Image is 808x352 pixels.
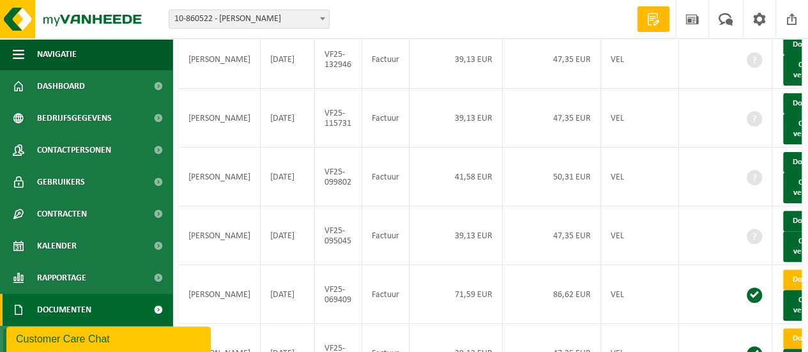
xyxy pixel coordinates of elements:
[409,30,503,89] td: 39,13 EUR
[503,30,601,89] td: 47,35 EUR
[169,10,330,29] span: 10-860522 - PEERLINCK YVES - AALST
[37,230,77,262] span: Kalender
[601,265,679,324] td: VEL
[37,134,111,166] span: Contactpersonen
[315,148,362,206] td: VF25-099802
[37,166,85,198] span: Gebruikers
[362,89,409,148] td: Factuur
[179,206,261,265] td: [PERSON_NAME]
[261,89,315,148] td: [DATE]
[362,148,409,206] td: Factuur
[503,206,601,265] td: 47,35 EUR
[362,30,409,89] td: Factuur
[601,89,679,148] td: VEL
[409,89,503,148] td: 39,13 EUR
[409,148,503,206] td: 41,58 EUR
[261,206,315,265] td: [DATE]
[601,30,679,89] td: VEL
[503,265,601,324] td: 86,62 EUR
[261,30,315,89] td: [DATE]
[315,89,362,148] td: VF25-115731
[315,206,362,265] td: VF25-095045
[503,89,601,148] td: 47,35 EUR
[37,38,77,70] span: Navigatie
[37,294,91,326] span: Documenten
[37,70,85,102] span: Dashboard
[362,265,409,324] td: Factuur
[37,102,112,134] span: Bedrijfsgegevens
[37,262,86,294] span: Rapportage
[503,148,601,206] td: 50,31 EUR
[261,265,315,324] td: [DATE]
[179,265,261,324] td: [PERSON_NAME]
[315,265,362,324] td: VF25-069409
[409,265,503,324] td: 71,59 EUR
[315,30,362,89] td: VF25-132946
[261,148,315,206] td: [DATE]
[179,30,261,89] td: [PERSON_NAME]
[169,10,329,28] span: 10-860522 - PEERLINCK YVES - AALST
[362,206,409,265] td: Factuur
[6,324,213,352] iframe: chat widget
[179,148,261,206] td: [PERSON_NAME]
[179,89,261,148] td: [PERSON_NAME]
[601,206,679,265] td: VEL
[37,198,87,230] span: Contracten
[409,206,503,265] td: 39,13 EUR
[601,148,679,206] td: VEL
